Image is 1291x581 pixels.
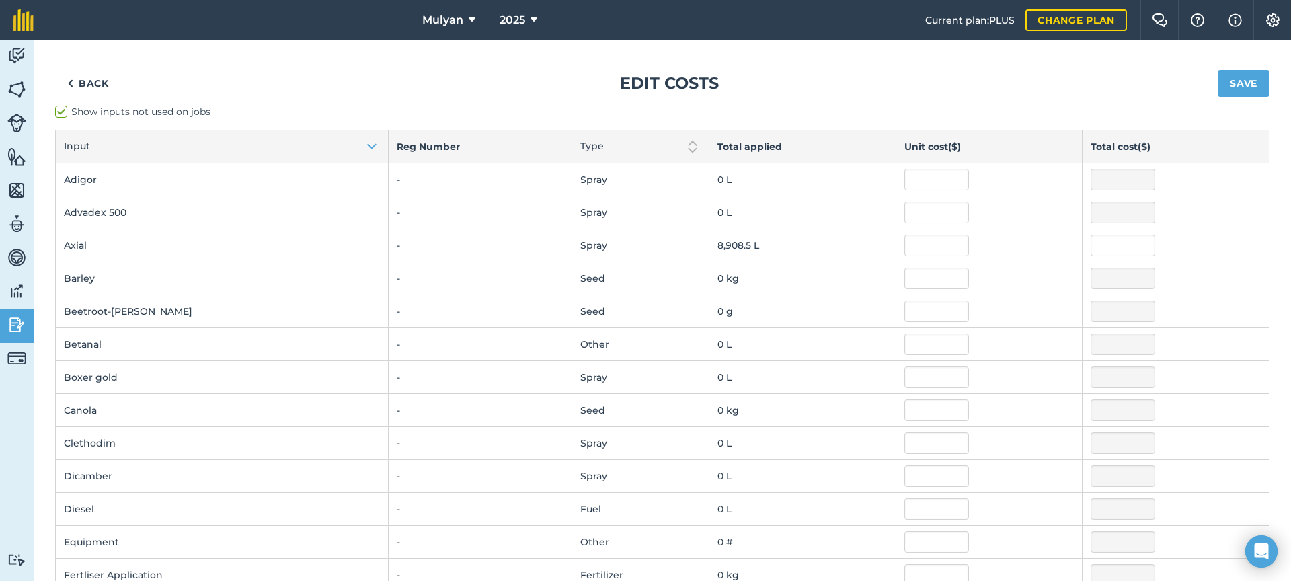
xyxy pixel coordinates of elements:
[7,114,26,132] img: svg+xml;base64,PD94bWwgdmVyc2lvbj0iMS4wIiBlbmNvZGluZz0idXRmLTgiPz4KPCEtLSBHZW5lcmF0b3I6IEFkb2JlIE...
[1152,13,1168,27] img: Two speech bubbles overlapping with the left bubble in the forefront
[1189,13,1206,27] img: A question mark icon
[572,526,709,559] td: Other
[709,229,896,262] td: 8,908.5 L
[709,130,896,163] th: Total applied
[56,427,389,460] td: Clethodim
[709,526,896,559] td: 0 #
[56,262,389,295] td: Barley
[7,349,26,368] img: svg+xml;base64,PD94bWwgdmVyc2lvbj0iMS4wIiBlbmNvZGluZz0idXRmLTgiPz4KPCEtLSBHZW5lcmF0b3I6IEFkb2JlIE...
[572,460,709,493] td: Spray
[7,553,26,566] img: svg+xml;base64,PD94bWwgdmVyc2lvbj0iMS4wIiBlbmNvZGluZz0idXRmLTgiPz4KPCEtLSBHZW5lcmF0b3I6IEFkb2JlIE...
[56,130,388,163] button: Input
[389,295,572,328] td: -
[572,229,709,262] td: Spray
[572,427,709,460] td: Spray
[56,493,389,526] td: Diesel
[1218,70,1269,97] button: Save
[56,295,389,328] td: Beetroot-[PERSON_NAME]
[389,130,572,163] th: Reg Number
[709,361,896,394] td: 0 L
[389,328,572,361] td: -
[572,262,709,295] td: Seed
[389,361,572,394] td: -
[389,460,572,493] td: -
[709,328,896,361] td: 0 L
[572,130,709,163] button: Type
[364,139,380,155] img: Arrow pointing down to show items are sorted in ascending order
[422,12,463,28] span: Mulyan
[7,180,26,200] img: svg+xml;base64,PHN2ZyB4bWxucz0iaHR0cDovL3d3dy53My5vcmcvMjAwMC9zdmciIHdpZHRoPSI1NiIgaGVpZ2h0PSI2MC...
[389,394,572,427] td: -
[572,361,709,394] td: Spray
[56,196,389,229] td: Advadex 500
[896,130,1083,163] th: Unit cost ( $ )
[55,70,121,97] a: Back
[67,75,73,91] img: svg+xml;base64,PHN2ZyB4bWxucz0iaHR0cDovL3d3dy53My5vcmcvMjAwMC9zdmciIHdpZHRoPSI5IiBoZWlnaHQ9IjI0Ii...
[1245,535,1278,568] div: Open Intercom Messenger
[7,315,26,335] img: svg+xml;base64,PD94bWwgdmVyc2lvbj0iMS4wIiBlbmNvZGluZz0idXRmLTgiPz4KPCEtLSBHZW5lcmF0b3I6IEFkb2JlIE...
[572,196,709,229] td: Spray
[620,73,719,94] h1: Edit costs
[7,147,26,167] img: svg+xml;base64,PHN2ZyB4bWxucz0iaHR0cDovL3d3dy53My5vcmcvMjAwMC9zdmciIHdpZHRoPSI1NiIgaGVpZ2h0PSI2MC...
[13,9,34,31] img: fieldmargin Logo
[572,163,709,196] td: Spray
[1025,9,1127,31] a: Change plan
[709,262,896,295] td: 0 kg
[572,493,709,526] td: Fuel
[389,163,572,196] td: -
[56,526,389,559] td: Equipment
[389,526,572,559] td: -
[7,281,26,301] img: svg+xml;base64,PD94bWwgdmVyc2lvbj0iMS4wIiBlbmNvZGluZz0idXRmLTgiPz4KPCEtLSBHZW5lcmF0b3I6IEFkb2JlIE...
[709,427,896,460] td: 0 L
[389,229,572,262] td: -
[1228,12,1242,28] img: svg+xml;base64,PHN2ZyB4bWxucz0iaHR0cDovL3d3dy53My5vcmcvMjAwMC9zdmciIHdpZHRoPSIxNyIgaGVpZ2h0PSIxNy...
[56,328,389,361] td: Betanal
[709,196,896,229] td: 0 L
[709,460,896,493] td: 0 L
[709,493,896,526] td: 0 L
[56,394,389,427] td: Canola
[709,163,896,196] td: 0 L
[709,295,896,328] td: 0 g
[709,394,896,427] td: 0 kg
[7,247,26,268] img: svg+xml;base64,PD94bWwgdmVyc2lvbj0iMS4wIiBlbmNvZGluZz0idXRmLTgiPz4KPCEtLSBHZW5lcmF0b3I6IEFkb2JlIE...
[389,493,572,526] td: -
[7,79,26,100] img: svg+xml;base64,PHN2ZyB4bWxucz0iaHR0cDovL3d3dy53My5vcmcvMjAwMC9zdmciIHdpZHRoPSI1NiIgaGVpZ2h0PSI2MC...
[56,163,389,196] td: Adigor
[56,460,389,493] td: Dicamber
[389,427,572,460] td: -
[55,105,1269,119] label: Show inputs not used on jobs
[389,196,572,229] td: -
[1265,13,1281,27] img: A cog icon
[1083,130,1269,163] th: Total cost ( $ )
[572,328,709,361] td: Other
[7,214,26,234] img: svg+xml;base64,PD94bWwgdmVyc2lvbj0iMS4wIiBlbmNvZGluZz0idXRmLTgiPz4KPCEtLSBHZW5lcmF0b3I6IEFkb2JlIE...
[684,139,701,155] img: Two arrows, one pointing up and one pointing down to show sort is not active on this column
[389,262,572,295] td: -
[925,13,1015,28] span: Current plan : PLUS
[572,295,709,328] td: Seed
[56,361,389,394] td: Boxer gold
[572,394,709,427] td: Seed
[7,46,26,66] img: svg+xml;base64,PD94bWwgdmVyc2lvbj0iMS4wIiBlbmNvZGluZz0idXRmLTgiPz4KPCEtLSBHZW5lcmF0b3I6IEFkb2JlIE...
[500,12,525,28] span: 2025
[56,229,389,262] td: Axial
